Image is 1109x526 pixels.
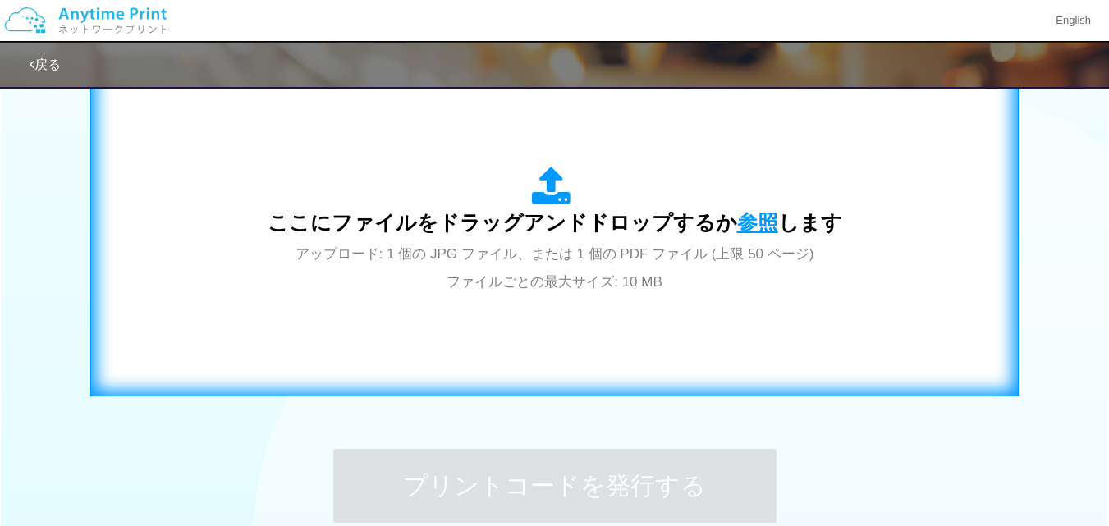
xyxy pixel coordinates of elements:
[30,57,61,71] a: 戻る
[296,246,814,290] span: アップロード: 1 個の JPG ファイル、または 1 個の PDF ファイル (上限 50 ページ) ファイルごとの最大サイズ: 10 MB
[737,211,778,234] span: 参照
[268,211,842,234] span: ここにファイルをドラッグアンドドロップするか します
[333,449,777,523] button: プリントコードを発行する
